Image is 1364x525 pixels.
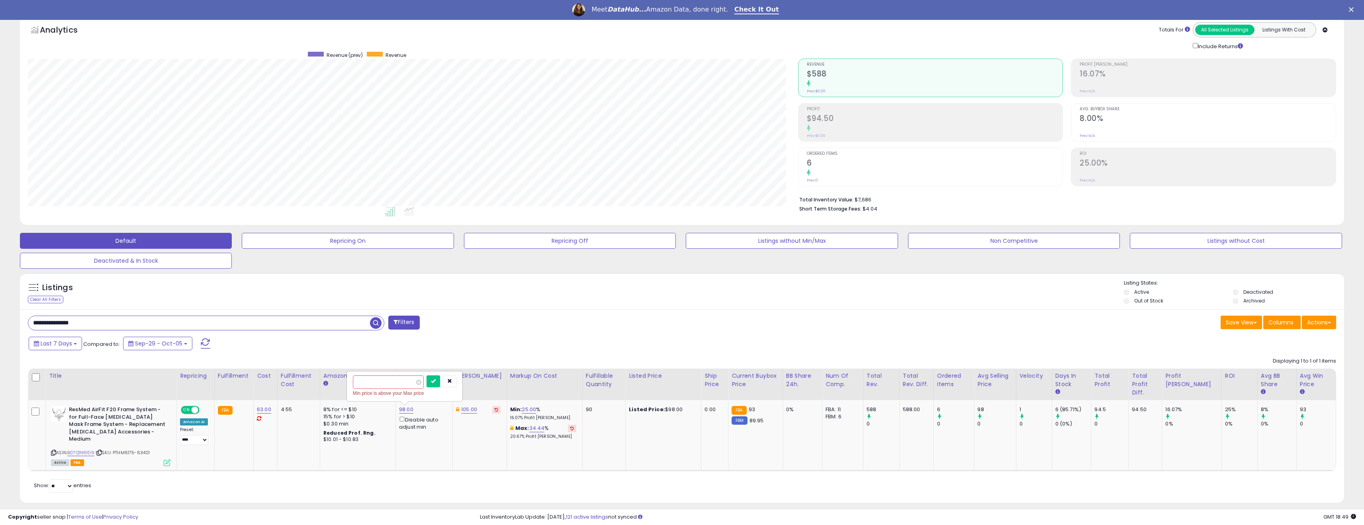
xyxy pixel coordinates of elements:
button: All Selected Listings [1195,25,1254,35]
span: $4.04 [863,205,877,213]
b: Min: [510,406,522,413]
th: The percentage added to the cost of goods (COGS) that forms the calculator for Min & Max prices. [507,369,582,400]
div: Ship Price [705,372,725,388]
div: FBM: 6 [826,413,857,420]
span: Avg. Buybox Share [1080,107,1336,111]
span: Revenue [807,62,1063,67]
button: Save View [1221,316,1262,329]
small: Prev: $0.00 [807,89,826,94]
small: Days In Stock. [1055,388,1060,396]
span: OFF [198,407,211,414]
div: Total Profit Diff. [1132,372,1159,397]
div: 0 [867,420,899,427]
div: 0 [977,420,1016,427]
span: Last 7 Days [41,340,72,347]
img: 31CQv3y9XgL._SL40_.jpg [51,406,67,422]
div: Ordered Items [937,372,971,388]
h2: 6 [807,158,1063,169]
h2: $94.50 [807,114,1063,125]
button: Default [20,233,232,249]
div: Cost [257,372,274,380]
div: Avg Selling Price [977,372,1012,388]
button: Listings With Cost [1254,25,1313,35]
div: Last InventoryLab Update: [DATE], not synced. [480,513,1356,521]
a: 105.00 [461,406,477,414]
div: 0 [937,420,974,427]
a: 98.00 [399,406,413,414]
small: FBA [732,406,746,415]
small: Prev: N/A [1080,89,1095,94]
div: 588.00 [903,406,928,413]
div: 8% for <= $10 [323,406,389,413]
label: Deactivated [1243,289,1273,295]
div: % [510,406,576,421]
div: 6 (85.71%) [1055,406,1091,413]
button: Columns [1263,316,1301,329]
span: Profit [PERSON_NAME] [1080,62,1336,67]
small: Prev: 0 [807,178,818,183]
b: Short Term Storage Fees: [799,205,861,212]
div: 0 [1300,420,1336,427]
div: 25% [1225,406,1257,413]
div: 0% [786,406,816,413]
div: Disable auto adjust min [399,415,446,431]
small: Prev: $0.00 [807,133,826,138]
div: 4.55 [281,406,314,413]
div: 0% [1225,420,1257,427]
span: Revenue [386,52,406,59]
div: Avg Win Price [1300,372,1333,388]
button: Deactivated & In Stock [20,253,232,269]
div: 0% [1261,420,1296,427]
label: Out of Stock [1134,297,1163,304]
img: Profile image for Georgie [572,4,585,16]
b: ResMed AirFit F20 Frame System - for Full-Face [MEDICAL_DATA] Mask Frame System - Replacement [ME... [69,406,166,445]
a: Privacy Policy [103,513,138,521]
li: $7,686 [799,194,1330,204]
div: Repricing [180,372,211,380]
div: 94.5 [1094,406,1128,413]
p: 20.67% Profit [PERSON_NAME] [510,434,576,439]
div: 98 [977,406,1016,413]
span: Profit [807,107,1063,111]
div: 0 [1020,420,1052,427]
div: Total Rev. [867,372,896,388]
h5: Analytics [40,24,93,37]
strong: Copyright [8,513,37,521]
button: Sep-29 - Oct-05 [123,337,192,350]
a: Terms of Use [68,513,102,521]
div: Totals For [1159,26,1190,34]
span: FBA [70,459,84,466]
a: B07Q1N61D9 [67,449,94,456]
div: Velocity [1020,372,1049,380]
div: 588 [867,406,899,413]
div: Current Buybox Price [732,372,779,388]
div: Profit [PERSON_NAME] [1165,372,1218,388]
b: Listed Price: [629,406,665,413]
div: 0 (0%) [1055,420,1091,427]
div: Meet Amazon Data, done right. [591,6,728,14]
div: ASIN: [51,406,170,465]
div: ROI [1225,372,1254,380]
div: Days In Stock [1055,372,1088,388]
div: 8% [1261,406,1296,413]
span: 89.95 [750,417,764,424]
label: Active [1134,289,1149,295]
i: DataHub... [607,6,646,13]
p: 16.07% Profit [PERSON_NAME] [510,415,576,421]
button: Listings without Min/Max [686,233,898,249]
div: $10.01 - $10.83 [323,436,389,443]
div: 90 [586,406,619,413]
small: FBM [732,416,747,425]
span: Sep-29 - Oct-05 [135,340,182,347]
div: [PERSON_NAME] [456,372,503,380]
div: Listed Price [629,372,698,380]
div: 6 [937,406,974,413]
div: % [510,425,576,439]
div: Preset: [180,427,208,445]
div: $98.00 [629,406,695,413]
div: BB Share 24h. [786,372,819,388]
a: 63.00 [257,406,271,414]
h2: 16.07% [1080,69,1336,80]
a: 121 active listings [566,513,608,521]
h5: Listings [42,282,73,293]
